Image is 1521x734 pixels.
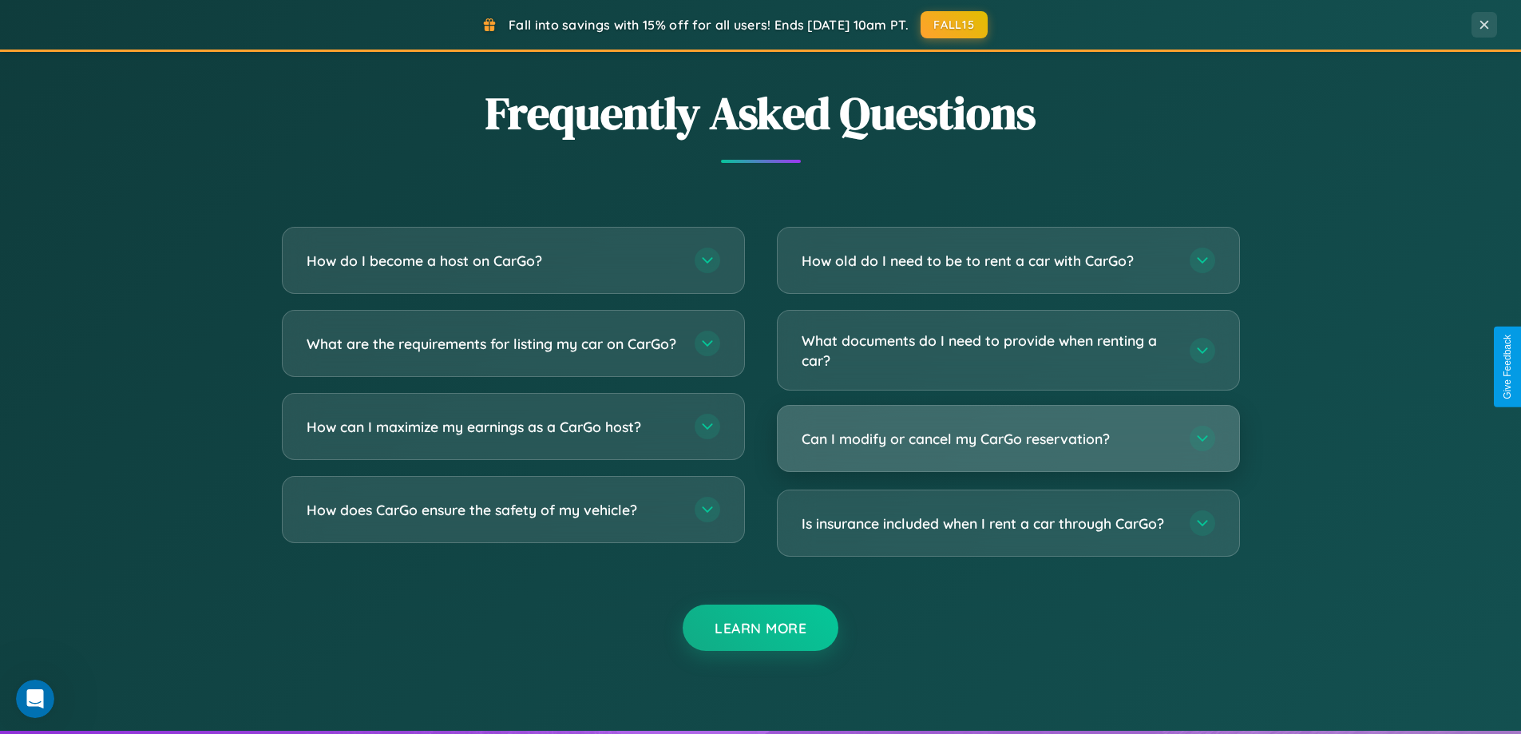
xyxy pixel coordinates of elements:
[307,334,679,354] h3: What are the requirements for listing my car on CarGo?
[307,417,679,437] h3: How can I maximize my earnings as a CarGo host?
[921,11,988,38] button: FALL15
[683,605,838,651] button: Learn More
[802,514,1174,534] h3: Is insurance included when I rent a car through CarGo?
[802,251,1174,271] h3: How old do I need to be to rent a car with CarGo?
[307,500,679,520] h3: How does CarGo ensure the safety of my vehicle?
[802,331,1174,370] h3: What documents do I need to provide when renting a car?
[802,429,1174,449] h3: Can I modify or cancel my CarGo reservation?
[509,17,909,33] span: Fall into savings with 15% off for all users! Ends [DATE] 10am PT.
[1502,335,1513,399] div: Give Feedback
[16,680,54,718] iframe: Intercom live chat
[307,251,679,271] h3: How do I become a host on CarGo?
[282,82,1240,144] h2: Frequently Asked Questions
